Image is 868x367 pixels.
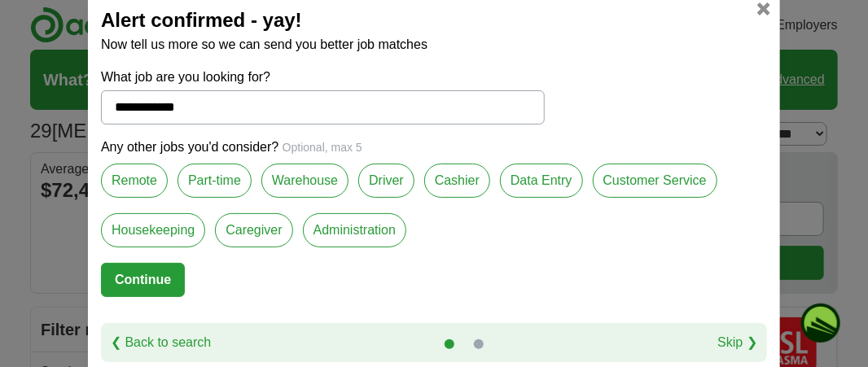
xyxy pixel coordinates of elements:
button: Continue [101,263,185,297]
a: Skip ❯ [717,333,757,352]
label: Warehouse [261,164,349,198]
h2: Alert confirmed - yay! [101,6,767,35]
a: ❮ Back to search [111,333,211,352]
label: Remote [101,164,168,198]
span: Optional, max 5 [283,141,362,154]
p: Now tell us more so we can send you better job matches [101,35,767,55]
label: Caregiver [215,213,292,247]
label: What job are you looking for? [101,68,545,87]
label: Data Entry [500,164,583,198]
label: Housekeeping [101,213,205,247]
p: Any other jobs you'd consider? [101,138,767,157]
label: Cashier [424,164,490,198]
label: Administration [303,213,406,247]
label: Part-time [178,164,252,198]
label: Customer Service [593,164,717,198]
label: Driver [358,164,414,198]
